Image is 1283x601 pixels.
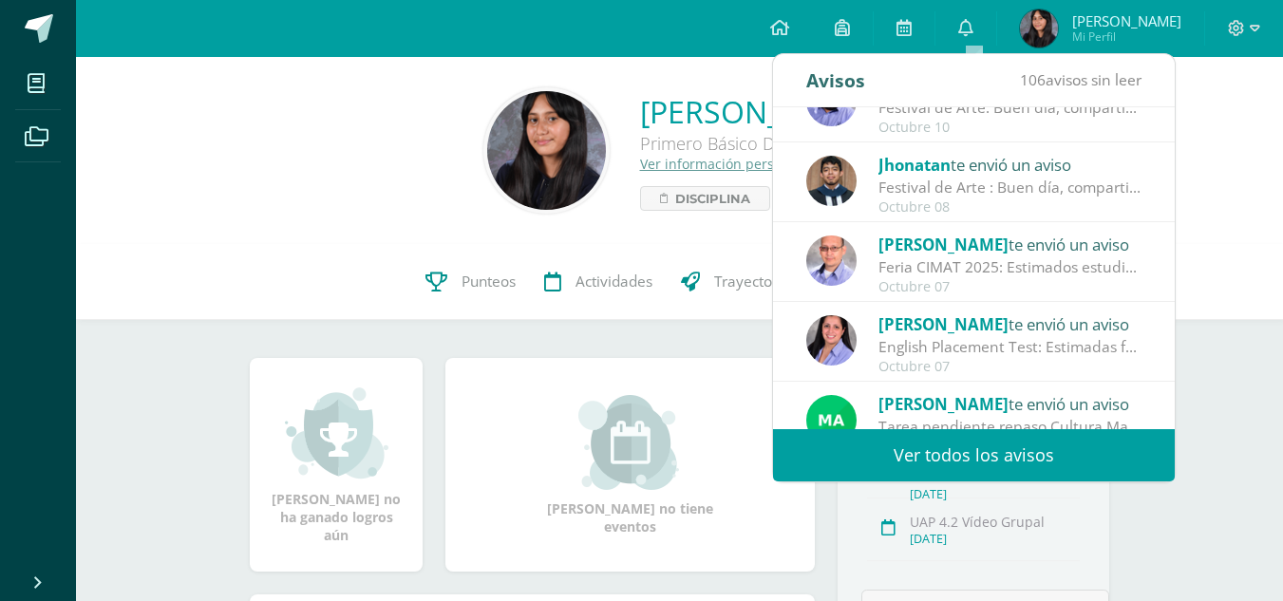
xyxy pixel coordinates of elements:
[878,199,1142,216] div: Octubre 08
[878,416,1142,438] div: Tarea pendiente repaso Cultura Maya : Buen día estimados estudiantes es gusto saludarlos, les not...
[640,132,877,155] div: Primero Básico D
[878,234,1009,255] span: [PERSON_NAME]
[773,429,1175,481] a: Ver todos los avisos
[806,315,857,366] img: fcfe301c019a4ea5441e6928b14c91ea.png
[878,120,1142,136] div: Octubre 10
[878,336,1142,358] div: English Placement Test: Estimadas familias maristas de Liceo Guatemala, Es un gusto saludarles y ...
[878,279,1142,295] div: Octubre 07
[640,91,877,132] a: [PERSON_NAME]
[1020,69,1141,90] span: avisos sin leer
[806,395,857,445] img: 8866475198638e21c75a704fcd13ce2b.png
[575,272,652,291] span: Actividades
[462,272,516,291] span: Punteos
[910,486,1080,502] div: [DATE]
[530,244,667,320] a: Actividades
[1072,28,1181,45] span: Mi Perfil
[487,91,606,210] img: 8bf85902bf02e59e2a42e298a172527f.png
[1072,11,1181,30] span: [PERSON_NAME]
[667,244,804,320] a: Trayectoria
[878,359,1142,375] div: Octubre 07
[878,154,951,176] span: Jhonatan
[640,155,813,173] a: Ver información personal...
[878,393,1009,415] span: [PERSON_NAME]
[910,513,1080,531] div: UAP 4.2 Vídeo Grupal
[878,232,1142,256] div: te envió un aviso
[806,54,865,106] div: Avisos
[675,187,750,210] span: Disciplina
[536,395,726,535] div: [PERSON_NAME] no tiene eventos
[878,256,1142,278] div: Feria CIMAT 2025: Estimados estudiantes Por este medio, los departamentos de Ciencias, Arte y Tec...
[714,272,790,291] span: Trayectoria
[1020,9,1058,47] img: 7107b679292a763f59753f77ae74d7cd.png
[269,385,404,544] div: [PERSON_NAME] no ha ganado logros aún
[878,152,1142,177] div: te envió un aviso
[910,531,1080,547] div: [DATE]
[878,311,1142,336] div: te envió un aviso
[578,395,682,490] img: event_small.png
[1020,69,1046,90] span: 106
[640,186,770,211] a: Disciplina
[878,177,1142,198] div: Festival de Arte : Buen día, compartimos información importante sobre nuestro festival artístico....
[878,97,1142,119] div: Festival de Arte: Buen día, compartimos información importante sobre nuestro festival artístico. ...
[878,391,1142,416] div: te envió un aviso
[806,156,857,206] img: 1395cc2228810b8e70f48ddc66b3ae79.png
[411,244,530,320] a: Punteos
[878,313,1009,335] span: [PERSON_NAME]
[806,235,857,286] img: 636fc591f85668e7520e122fec75fd4f.png
[285,385,388,480] img: achievement_small.png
